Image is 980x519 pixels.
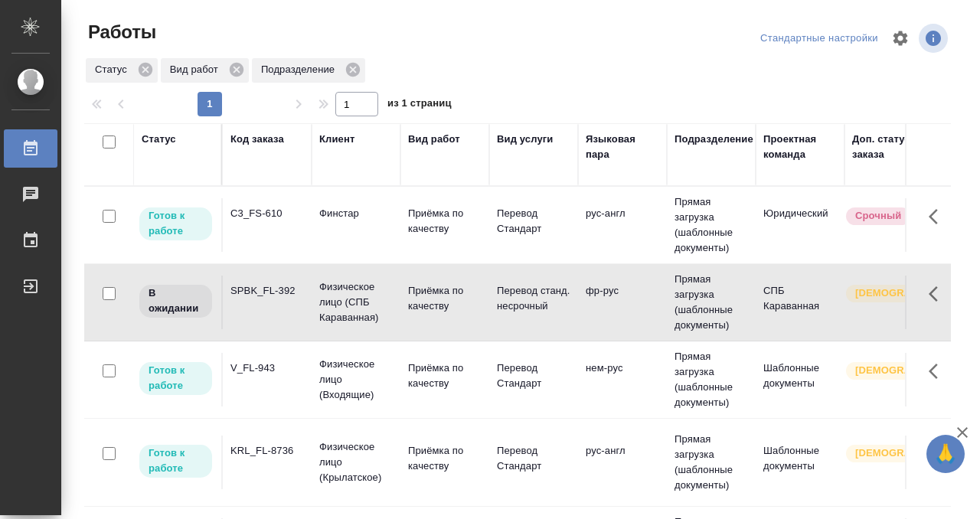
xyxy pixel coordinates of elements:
td: Прямая загрузка (шаблонные документы) [667,424,756,501]
div: Статус [86,58,158,83]
td: Шаблонные документы [756,353,844,406]
p: [DEMOGRAPHIC_DATA] [855,446,932,461]
p: Срочный [855,208,901,224]
span: 🙏 [933,438,959,470]
p: Приёмка по качеству [408,443,482,474]
button: Здесь прячутся важные кнопки [920,436,956,472]
p: [DEMOGRAPHIC_DATA] [855,286,932,301]
p: Готов к работе [149,363,203,393]
p: Перевод Стандарт [497,206,570,237]
span: Настроить таблицу [882,20,919,57]
p: Физическое лицо (Крылатское) [319,439,393,485]
div: Вид работ [161,58,249,83]
p: Приёмка по качеству [408,206,482,237]
button: Здесь прячутся важные кнопки [920,276,956,312]
span: Посмотреть информацию [919,24,951,53]
td: фр-рус [578,276,667,329]
div: KRL_FL-8736 [230,443,304,459]
div: Статус [142,132,176,147]
button: 🙏 [926,435,965,473]
div: Исполнитель может приступить к работе [138,206,214,242]
p: Приёмка по качеству [408,283,482,314]
p: Готов к работе [149,446,203,476]
div: Клиент [319,132,354,147]
p: Физическое лицо (Входящие) [319,357,393,403]
span: Работы [84,20,156,44]
td: Юридический [756,198,844,252]
div: SPBK_FL-392 [230,283,304,299]
p: Приёмка по качеству [408,361,482,391]
td: Прямая загрузка (шаблонные документы) [667,264,756,341]
td: Шаблонные документы [756,436,844,489]
div: Вид услуги [497,132,554,147]
div: V_FL-943 [230,361,304,376]
button: Здесь прячутся важные кнопки [920,353,956,390]
td: рус-англ [578,198,667,252]
td: СПБ Караванная [756,276,844,329]
td: Прямая загрузка (шаблонные документы) [667,341,756,418]
p: Вид работ [170,62,224,77]
div: Исполнитель может приступить к работе [138,361,214,397]
p: Перевод Стандарт [497,361,570,391]
button: Здесь прячутся важные кнопки [920,198,956,235]
p: Перевод станд. несрочный [497,283,570,314]
span: из 1 страниц [387,94,452,116]
p: Финстар [319,206,393,221]
div: Исполнитель может приступить к работе [138,443,214,479]
p: Перевод Стандарт [497,443,570,474]
td: Прямая загрузка (шаблонные документы) [667,187,756,263]
div: C3_FS-610 [230,206,304,221]
p: Статус [95,62,132,77]
p: В ожидании [149,286,203,316]
p: [DEMOGRAPHIC_DATA] [855,363,932,378]
div: Подразделение [675,132,753,147]
td: нем-рус [578,353,667,406]
div: Подразделение [252,58,365,83]
div: Код заказа [230,132,284,147]
div: Языковая пара [586,132,659,162]
div: Вид работ [408,132,460,147]
div: Проектная команда [763,132,837,162]
div: Доп. статус заказа [852,132,933,162]
div: split button [756,27,882,51]
td: рус-англ [578,436,667,489]
p: Готов к работе [149,208,203,239]
p: Подразделение [261,62,340,77]
div: Исполнитель назначен, приступать к работе пока рано [138,283,214,319]
p: Физическое лицо (СПБ Караванная) [319,279,393,325]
